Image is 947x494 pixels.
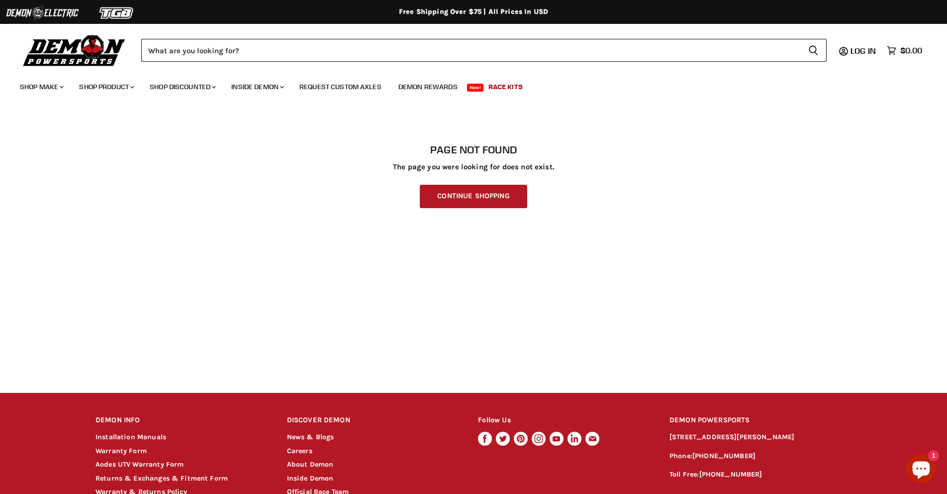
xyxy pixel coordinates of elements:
a: Shop Discounted [142,77,222,97]
a: Inside Demon [224,77,290,97]
a: Demon Rewards [391,77,465,97]
span: $0.00 [900,46,922,55]
span: Log in [851,46,876,56]
a: Returns & Exchanges & Fitment Form [95,474,228,483]
p: Toll Free: [669,469,852,481]
a: Request Custom Axles [292,77,389,97]
img: TGB Logo 2 [80,3,154,22]
img: Demon Electric Logo 2 [5,3,80,22]
a: Careers [287,447,312,455]
a: Inside Demon [287,474,334,483]
div: Free Shipping Over $75 | All Prices In USD [76,7,871,16]
a: [PHONE_NUMBER] [692,452,756,460]
a: $0.00 [882,43,927,58]
a: Aodes UTV Warranty Form [95,460,184,469]
h2: DISCOVER DEMON [287,409,460,432]
a: Installation Manuals [95,433,166,441]
a: Shop Product [72,77,140,97]
a: [PHONE_NUMBER] [699,470,762,479]
a: Continue Shopping [420,185,527,208]
h1: Page not found [95,144,852,156]
a: Race Kits [481,77,530,97]
img: Demon Powersports [20,32,129,68]
p: The page you were looking for does not exist. [95,163,852,171]
a: Log in [846,46,882,55]
p: [STREET_ADDRESS][PERSON_NAME] [669,432,852,443]
inbox-online-store-chat: Shopify online store chat [903,454,939,486]
a: About Demon [287,460,334,469]
a: Warranty Form [95,447,147,455]
button: Search [800,39,827,62]
ul: Main menu [12,73,920,97]
input: Search [141,39,800,62]
h2: DEMON INFO [95,409,268,432]
span: New! [467,84,484,92]
a: Shop Make [12,77,70,97]
a: News & Blogs [287,433,334,441]
form: Product [141,39,827,62]
h2: DEMON POWERSPORTS [669,409,852,432]
h2: Follow Us [478,409,651,432]
p: Phone: [669,451,852,462]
